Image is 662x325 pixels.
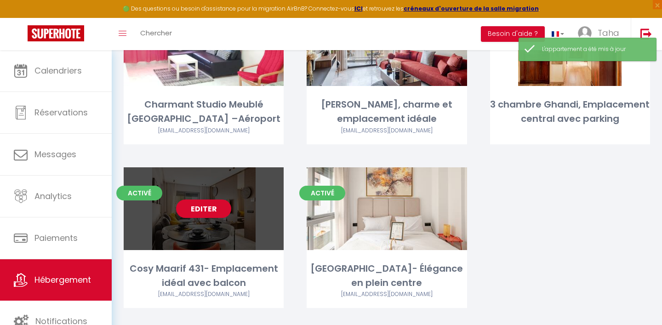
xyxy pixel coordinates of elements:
[124,262,284,291] div: Cosy Maarif 431- Emplacement idéal avec balcon
[133,18,179,50] a: Chercher
[140,28,172,38] span: Chercher
[307,126,467,135] div: Airbnb
[299,186,345,200] span: Activé
[124,126,284,135] div: Airbnb
[124,97,284,126] div: Charmant Studio Meublé [GEOGRAPHIC_DATA] –Aéroport
[34,107,88,118] span: Réservations
[598,27,619,39] span: Taha
[34,232,78,244] span: Paiements
[28,25,84,41] img: Super Booking
[578,26,592,40] img: ...
[640,28,652,40] img: logout
[7,4,35,31] button: Ouvrir le widget de chat LiveChat
[542,45,647,54] div: L'appartement a été mis à jour
[571,18,631,50] a: ... Taha
[34,148,76,160] span: Messages
[116,186,162,200] span: Activé
[623,284,655,318] iframe: Chat
[34,65,82,76] span: Calendriers
[307,290,467,299] div: Airbnb
[404,5,539,12] a: créneaux d'ouverture de la salle migration
[124,290,284,299] div: Airbnb
[354,5,363,12] a: ICI
[307,97,467,126] div: [PERSON_NAME], charme et emplacement idéale
[34,274,91,285] span: Hébergement
[481,26,545,42] button: Besoin d'aide ?
[176,200,231,218] a: Editer
[34,190,72,202] span: Analytics
[307,262,467,291] div: [GEOGRAPHIC_DATA]- Élégance en plein centre
[490,97,650,126] div: 3 chambre Ghandi, Emplacement central avec parking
